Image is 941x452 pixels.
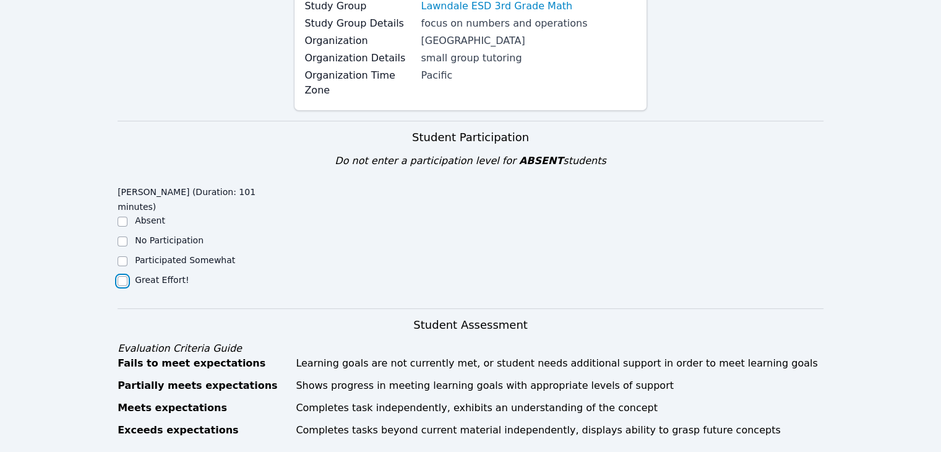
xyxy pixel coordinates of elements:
[296,356,823,371] div: Learning goals are not currently met, or student needs additional support in order to meet learni...
[304,33,413,48] label: Organization
[304,51,413,66] label: Organization Details
[135,215,165,225] label: Absent
[118,378,288,393] div: Partially meets expectations
[118,356,288,371] div: Fails to meet expectations
[118,181,294,214] legend: [PERSON_NAME] (Duration: 101 minutes)
[296,401,823,415] div: Completes task independently, exhibits an understanding of the concept
[118,129,823,146] h3: Student Participation
[118,401,288,415] div: Meets expectations
[135,235,204,245] label: No Participation
[304,16,413,31] label: Study Group Details
[519,155,563,167] span: ABSENT
[296,423,823,438] div: Completes tasks beyond current material independently, displays ability to grasp future concepts
[118,341,823,356] div: Evaluation Criteria Guide
[135,275,189,285] label: Great Effort!
[421,33,636,48] div: [GEOGRAPHIC_DATA]
[421,68,636,83] div: Pacific
[118,423,288,438] div: Exceeds expectations
[421,51,636,66] div: small group tutoring
[421,16,636,31] div: focus on numbers and operations
[118,154,823,168] div: Do not enter a participation level for students
[304,68,413,98] label: Organization Time Zone
[118,316,823,334] h3: Student Assessment
[135,255,235,265] label: Participated Somewhat
[296,378,823,393] div: Shows progress in meeting learning goals with appropriate levels of support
